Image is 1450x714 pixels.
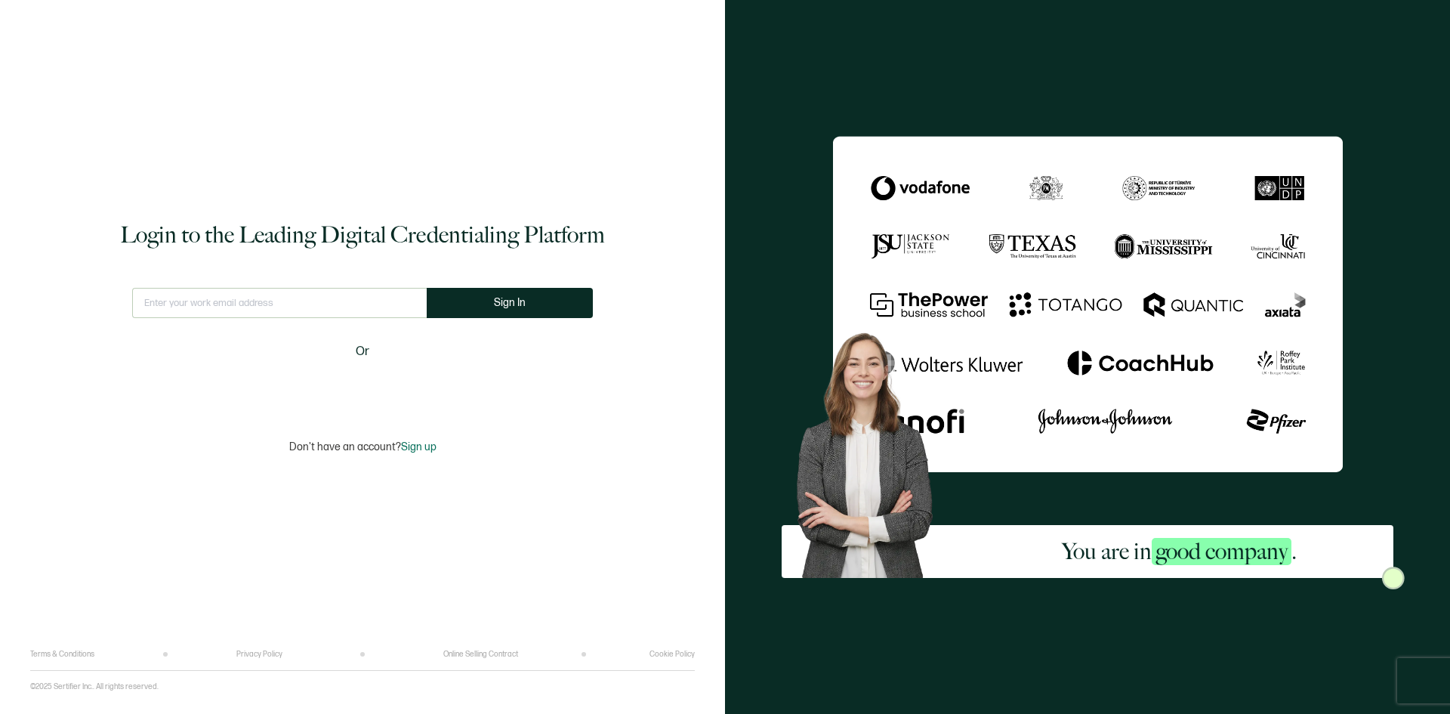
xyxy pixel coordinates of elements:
[120,220,605,250] h1: Login to the Leading Digital Credentialing Platform
[1152,538,1291,565] span: good company
[132,288,427,318] input: Enter your work email address
[268,371,457,404] iframe: Sign in with Google Button
[356,342,369,361] span: Or
[494,297,526,308] span: Sign In
[427,288,593,318] button: Sign In
[1374,641,1450,714] iframe: Chat Widget
[30,682,159,691] p: ©2025 Sertifier Inc.. All rights reserved.
[782,320,965,578] img: Sertifier Login - You are in <span class="strong-h">good company</span>. Hero
[1062,536,1297,567] h2: You are in .
[833,136,1343,472] img: Sertifier Login - You are in <span class="strong-h">good company</span>.
[30,650,94,659] a: Terms & Conditions
[289,440,437,453] p: Don't have an account?
[1382,567,1405,589] img: Sertifier Login
[443,650,518,659] a: Online Selling Contract
[236,650,282,659] a: Privacy Policy
[401,440,437,453] span: Sign up
[649,650,695,659] a: Cookie Policy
